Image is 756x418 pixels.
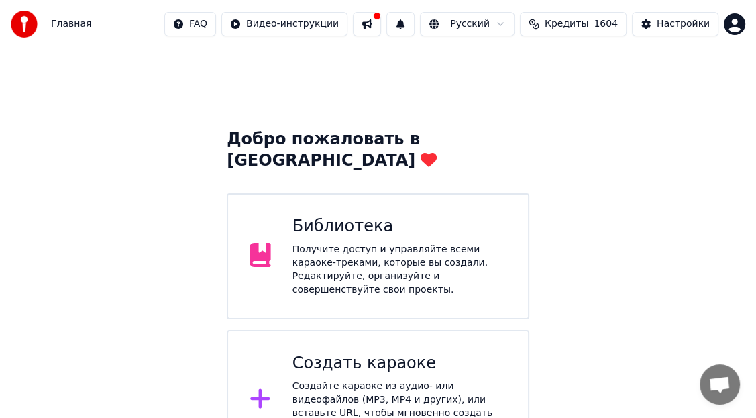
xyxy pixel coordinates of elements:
img: youka [11,11,38,38]
button: Кредиты1604 [520,12,627,36]
span: Кредиты [545,17,588,31]
div: Настройки [657,17,710,31]
div: Библиотека [292,216,506,238]
span: 1604 [594,17,618,31]
div: Получите доступ и управляйте всеми караоке-треками, которые вы создали. Редактируйте, организуйте... [292,243,506,297]
button: Настройки [632,12,718,36]
a: Открытый чат [700,364,740,405]
nav: breadcrumb [51,17,91,31]
button: FAQ [164,12,216,36]
div: Добро пожаловать в [GEOGRAPHIC_DATA] [227,129,529,172]
button: Видео-инструкции [221,12,347,36]
div: Создать караоке [292,353,506,374]
span: Главная [51,17,91,31]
